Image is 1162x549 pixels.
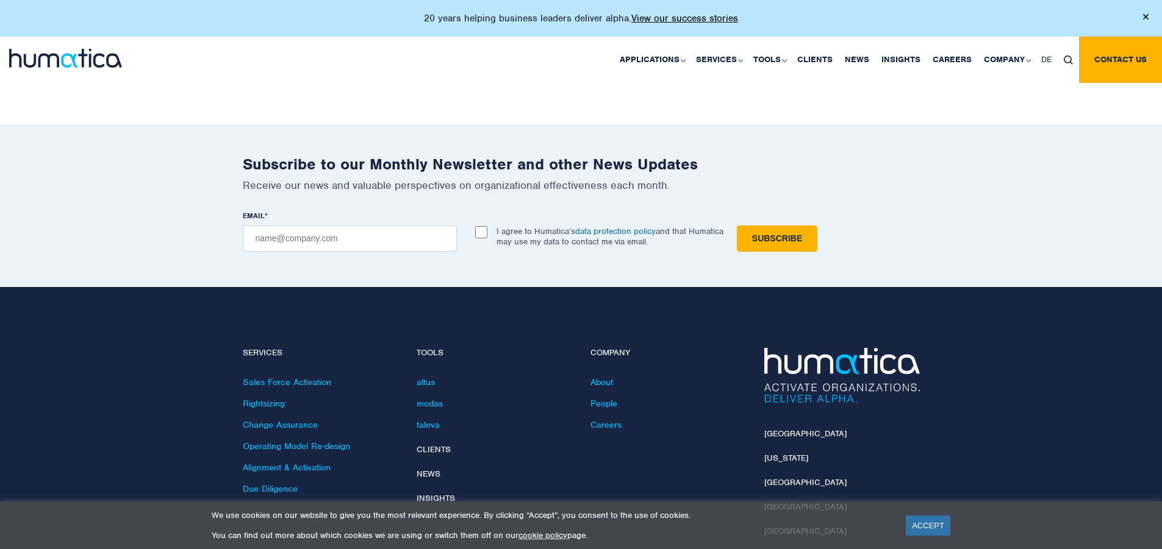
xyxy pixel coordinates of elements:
[1035,37,1058,83] a: DE
[590,348,746,358] h4: Company
[417,444,451,455] a: Clients
[417,469,440,479] a: News
[417,493,455,503] a: Insights
[212,510,891,520] p: We use cookies on our website to give you the most relevant experience. By clicking “Accept”, you...
[243,398,285,409] a: Rightsizing
[978,37,1035,83] a: Company
[614,37,690,83] a: Applications
[243,377,331,388] a: Sales Force Activation
[518,530,567,540] a: cookie policy
[243,211,265,221] span: EMAIL
[243,179,920,192] p: Receive our news and valuable perspectives on organizational effectiveness each month.
[9,49,122,68] img: logo
[243,225,457,252] input: name@company.com
[575,226,656,236] a: data protection policy
[631,12,738,24] a: View our success stories
[243,441,350,452] a: Operating Model Re-design
[590,419,622,430] a: Careers
[417,348,572,358] h4: Tools
[875,37,927,83] a: Insights
[927,37,978,83] a: Careers
[1064,55,1073,65] img: search_icon
[417,419,440,430] a: taleva
[690,37,747,83] a: Services
[791,37,839,83] a: Clients
[906,515,950,536] a: ACCEPT
[590,398,617,409] a: People
[243,419,318,430] a: Change Assurance
[737,225,817,252] input: Subscribe
[417,377,435,388] a: altus
[839,37,875,83] a: News
[764,453,808,463] a: [US_STATE]
[475,226,487,238] input: I agree to Humatica’sdata protection policyand that Humatica may use my data to contact me via em...
[424,12,738,24] p: 20 years helping business leaders deliver alpha.
[243,155,920,174] h2: Subscribe to our Monthly Newsletter and other News Updates
[417,398,443,409] a: modas
[243,348,398,358] h4: Services
[764,477,847,487] a: [GEOGRAPHIC_DATA]
[212,530,891,540] p: You can find out more about which cookies we are using or switch them off on our page.
[747,37,791,83] a: Tools
[764,428,847,439] a: [GEOGRAPHIC_DATA]
[243,483,298,494] a: Due Diligence
[243,462,331,473] a: Alignment & Activation
[590,377,613,388] a: About
[1079,37,1162,83] a: Contact us
[764,348,920,403] img: Humatica
[497,226,723,247] p: I agree to Humatica’s and that Humatica may use my data to contact me via email.
[1041,54,1052,65] span: DE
